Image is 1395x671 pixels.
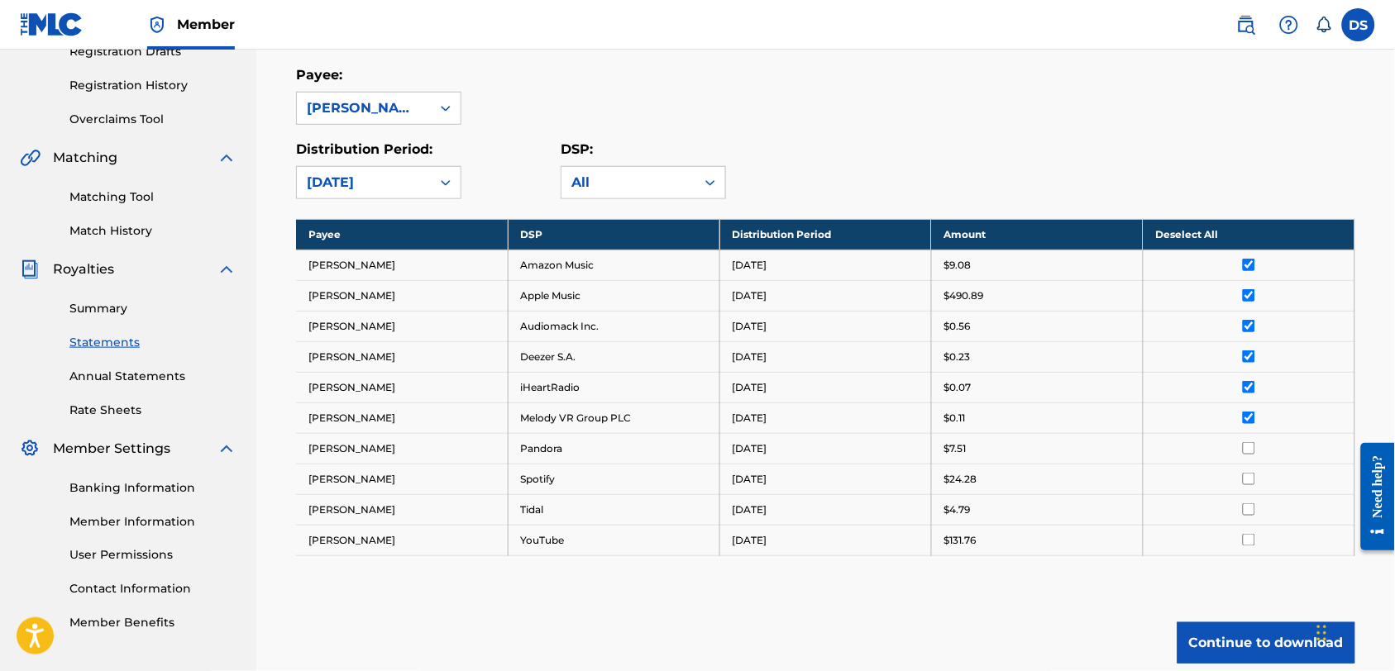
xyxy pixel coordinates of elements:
[69,581,236,598] a: Contact Information
[944,380,972,395] p: $0.07
[1279,15,1299,35] img: help
[508,250,719,280] td: Amazon Music
[296,341,508,372] td: [PERSON_NAME]
[20,259,40,279] img: Royalties
[571,173,686,193] div: All
[1178,622,1355,664] button: Continue to download
[296,525,508,555] td: [PERSON_NAME]
[944,533,977,548] p: $131.76
[1230,8,1263,41] a: Public Search
[69,513,236,531] a: Member Information
[944,411,966,426] p: $0.11
[296,219,508,250] th: Payee
[719,341,931,372] td: [DATE]
[307,173,421,193] div: [DATE]
[508,311,719,341] td: Audiomack Inc.
[719,280,931,311] td: [DATE]
[296,464,508,494] td: [PERSON_NAME]
[296,141,432,157] label: Distribution Period:
[1342,8,1375,41] div: User Menu
[20,12,84,36] img: MLC Logo
[69,334,236,351] a: Statements
[719,464,931,494] td: [DATE]
[69,77,236,94] a: Registration History
[1312,592,1395,671] iframe: Chat Widget
[561,141,593,157] label: DSP:
[296,311,508,341] td: [PERSON_NAME]
[719,219,931,250] th: Distribution Period
[147,15,167,35] img: Top Rightsholder
[944,258,972,273] p: $9.08
[296,402,508,433] td: [PERSON_NAME]
[944,288,984,303] p: $490.89
[296,494,508,525] td: [PERSON_NAME]
[296,372,508,402] td: [PERSON_NAME]
[719,372,931,402] td: [DATE]
[944,350,971,364] p: $0.23
[20,439,40,459] img: Member Settings
[508,433,719,464] td: Pandora
[69,188,236,206] a: Matching Tool
[944,502,971,517] p: $4.79
[296,280,508,311] td: [PERSON_NAME]
[53,439,170,459] span: Member Settings
[69,615,236,632] a: Member Benefits
[69,300,236,317] a: Summary
[719,494,931,525] td: [DATE]
[53,148,117,168] span: Matching
[69,479,236,497] a: Banking Information
[307,98,421,118] div: [PERSON_NAME]
[53,259,114,279] span: Royalties
[508,219,719,250] th: DSP
[1273,8,1306,41] div: Help
[69,402,236,419] a: Rate Sheets
[69,111,236,128] a: Overclaims Tool
[296,67,342,83] label: Payee:
[69,222,236,240] a: Match History
[931,219,1143,250] th: Amount
[69,368,236,385] a: Annual Statements
[296,433,508,464] td: [PERSON_NAME]
[944,441,967,456] p: $7.51
[719,525,931,555] td: [DATE]
[217,148,236,168] img: expand
[20,148,41,168] img: Matching
[944,319,971,334] p: $0.56
[944,472,977,487] p: $24.28
[719,402,931,433] td: [DATE]
[1143,219,1354,250] th: Deselect All
[508,341,719,372] td: Deezer S.A.
[217,439,236,459] img: expand
[508,464,719,494] td: Spotify
[508,494,719,525] td: Tidal
[719,311,931,341] td: [DATE]
[719,250,931,280] td: [DATE]
[217,259,236,279] img: expand
[508,402,719,433] td: Melody VR Group PLC
[508,280,719,311] td: Apple Music
[69,547,236,564] a: User Permissions
[177,15,235,34] span: Member
[1317,608,1327,658] div: Drag
[1236,15,1256,35] img: search
[719,433,931,464] td: [DATE]
[1316,17,1332,33] div: Notifications
[69,43,236,60] a: Registration Drafts
[508,525,719,555] td: YouTube
[508,372,719,402] td: iHeartRadio
[296,250,508,280] td: [PERSON_NAME]
[1349,430,1395,563] iframe: Resource Center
